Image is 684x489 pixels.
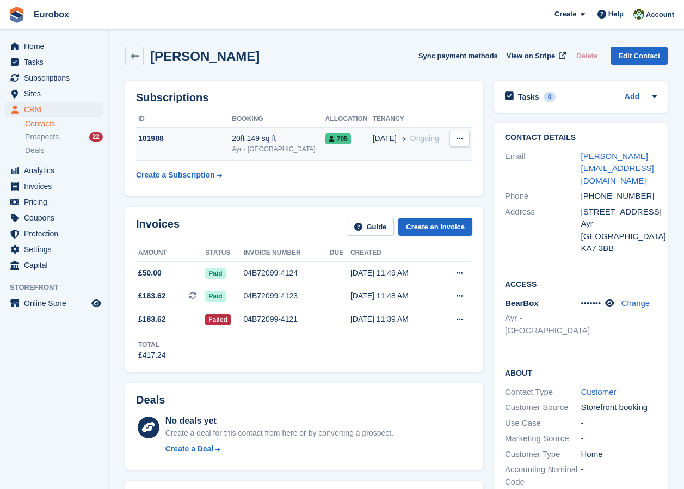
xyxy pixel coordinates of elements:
th: Status [205,244,243,262]
a: Change [621,298,650,308]
div: Storefront booking [581,401,657,414]
h2: About [505,367,657,378]
span: Create [554,9,576,20]
div: Use Case [505,417,581,430]
th: Invoice number [243,244,329,262]
div: Customer Type [505,448,581,461]
a: Guide [347,218,395,236]
a: menu [5,194,103,210]
span: Home [24,39,89,54]
span: Sites [24,86,89,101]
a: Deals [25,145,103,156]
div: [DATE] 11:48 AM [350,290,438,302]
div: Email [505,150,581,187]
div: Home [581,448,657,461]
img: stora-icon-8386f47178a22dfd0bd8f6a31ec36ba5ce8667c1dd55bd0f319d3a0aa187defe.svg [9,7,25,23]
span: Paid [205,268,225,279]
span: Account [646,9,674,20]
a: menu [5,226,103,241]
div: 0 [544,92,556,102]
span: View on Stripe [507,51,555,62]
th: Booking [232,111,325,128]
a: [PERSON_NAME][EMAIL_ADDRESS][DOMAIN_NAME] [581,151,654,185]
th: Created [350,244,438,262]
h2: Deals [136,394,165,406]
div: [DATE] 11:49 AM [350,267,438,279]
h2: Contact Details [505,133,657,142]
span: Subscriptions [24,70,89,85]
span: [DATE] [373,133,397,144]
div: KA7 3BB [581,242,657,255]
span: Pricing [24,194,89,210]
span: Online Store [24,296,89,311]
img: Lorna Russell [633,9,644,20]
a: menu [5,86,103,101]
div: [DATE] 11:39 AM [350,314,438,325]
div: Total [138,340,166,350]
span: Storefront [10,282,108,293]
div: £417.24 [138,350,166,361]
a: menu [5,102,103,117]
div: Create a Subscription [136,169,215,181]
div: 101988 [136,133,232,144]
th: Allocation [325,111,373,128]
span: Coupons [24,210,89,225]
div: 22 [89,132,103,142]
div: 04B72099-4124 [243,267,329,279]
th: ID [136,111,232,128]
div: [GEOGRAPHIC_DATA] [581,230,657,243]
h2: Tasks [518,92,539,102]
div: Customer Source [505,401,581,414]
span: £50.00 [138,267,162,279]
span: Invoices [24,179,89,194]
div: 20ft 149 sq ft [232,133,325,144]
span: CRM [24,102,89,117]
span: BearBox [505,298,539,308]
button: Delete [572,47,602,65]
a: Contacts [25,119,103,129]
a: menu [5,242,103,257]
span: Prospects [25,132,59,142]
h2: Invoices [136,218,180,236]
a: Create an Invoice [398,218,472,236]
div: Accounting Nominal Code [505,463,581,488]
a: Edit Contact [611,47,668,65]
div: Address [505,206,581,255]
span: Analytics [24,163,89,178]
h2: [PERSON_NAME] [150,49,260,64]
div: [PHONE_NUMBER] [581,190,657,203]
div: Phone [505,190,581,203]
div: 04B72099-4121 [243,314,329,325]
a: Prospects 22 [25,131,103,143]
a: Customer [581,387,617,396]
div: - [581,417,657,430]
span: £183.62 [138,290,166,302]
span: Protection [24,226,89,241]
a: menu [5,163,103,178]
span: Paid [205,291,225,302]
th: Due [330,244,350,262]
span: Settings [24,242,89,257]
a: View on Stripe [502,47,568,65]
span: Help [608,9,624,20]
div: Create a deal for this contact from here or by converting a prospect. [165,427,393,439]
a: menu [5,70,103,85]
div: - [581,463,657,488]
span: ••••••• [581,298,601,308]
a: menu [5,179,103,194]
div: Ayr [581,218,657,230]
div: [STREET_ADDRESS] [581,206,657,218]
a: Add [625,91,639,103]
h2: Access [505,278,657,289]
a: menu [5,296,103,311]
button: Sync payment methods [418,47,498,65]
span: 705 [325,133,351,144]
a: menu [5,210,103,225]
span: Capital [24,258,89,273]
a: menu [5,39,103,54]
span: Ongoing [410,134,439,143]
div: No deals yet [165,414,393,427]
a: menu [5,54,103,70]
a: Create a Deal [165,443,393,455]
a: Preview store [90,297,103,310]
